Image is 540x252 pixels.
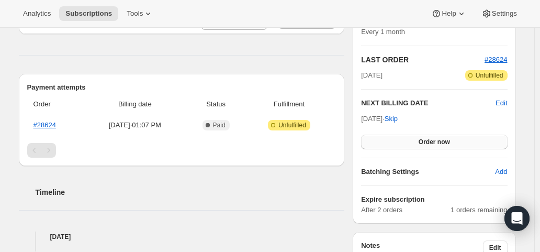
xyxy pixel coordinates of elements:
[442,9,456,18] span: Help
[485,54,507,65] button: #28624
[36,187,345,198] h2: Timeline
[361,28,405,36] span: Every 1 month
[213,121,226,129] span: Paid
[27,93,84,116] th: Order
[495,167,507,177] span: Add
[59,6,118,21] button: Subscriptions
[361,194,507,205] h6: Expire subscription
[120,6,160,21] button: Tools
[476,71,503,80] span: Unfulfilled
[385,114,398,124] span: Skip
[361,70,383,81] span: [DATE]
[378,111,404,127] button: Skip
[504,206,530,231] div: Open Intercom Messenger
[485,56,507,63] a: #28624
[127,9,143,18] span: Tools
[249,99,330,109] span: Fulfillment
[475,6,523,21] button: Settings
[361,54,485,65] h2: LAST ORDER
[86,120,183,130] span: [DATE] · 01:07 PM
[361,98,496,108] h2: NEXT BILLING DATE
[19,232,345,242] h4: [DATE]
[361,167,495,177] h6: Batching Settings
[361,205,451,215] span: After 2 orders
[451,205,507,215] span: 1 orders remaining
[86,99,183,109] span: Billing date
[492,9,517,18] span: Settings
[361,115,398,123] span: [DATE] ·
[425,6,473,21] button: Help
[23,9,51,18] span: Analytics
[489,244,501,252] span: Edit
[189,99,242,109] span: Status
[361,135,507,149] button: Order now
[33,121,56,129] a: #28624
[27,82,336,93] h2: Payment attempts
[65,9,112,18] span: Subscriptions
[278,121,306,129] span: Unfulfilled
[419,138,450,146] span: Order now
[17,6,57,21] button: Analytics
[496,98,507,108] button: Edit
[489,163,513,180] button: Add
[27,143,336,158] nav: Pagination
